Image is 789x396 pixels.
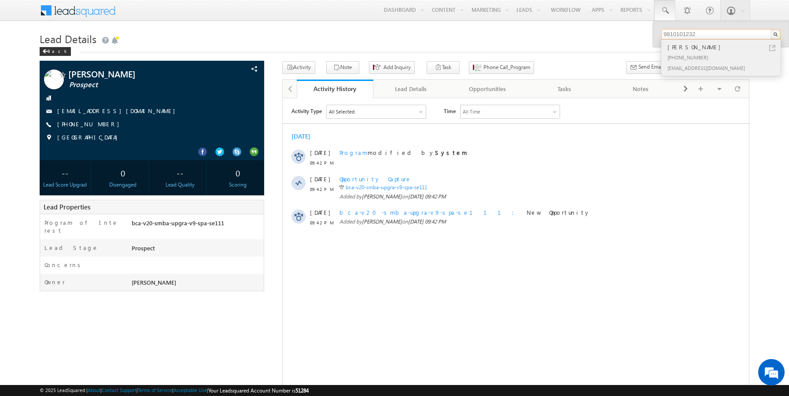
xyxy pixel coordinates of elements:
[57,77,129,84] span: Opportunity Capture
[297,80,373,98] a: Activity History
[40,47,71,56] div: Back
[326,61,359,74] button: Note
[99,181,146,189] div: Disengaged
[40,32,96,46] span: Lead Details
[27,77,47,85] span: [DATE]
[79,95,119,102] span: [PERSON_NAME]
[526,80,603,98] a: Tasks
[9,34,37,42] div: [DATE]
[63,86,144,92] a: bca-v20-smba-upgra-v9-spa-se111
[88,387,100,393] a: About
[638,63,664,71] span: Send Email
[208,387,309,394] span: Your Leadsquared Account Number is
[450,80,526,98] a: Opportunities
[666,62,784,73] div: [EMAIL_ADDRESS][DOMAIN_NAME]
[125,120,163,127] span: [DATE] 09:42 PM
[57,95,423,103] span: Added by on
[129,244,264,256] div: Prospect
[666,42,784,52] div: [PERSON_NAME]
[27,61,54,69] span: 09:42 PM
[44,261,84,269] label: Concerns
[44,70,64,92] img: Profile photo
[99,165,146,181] div: 0
[157,181,204,189] div: Lead Quality
[244,110,308,118] span: New Opportunity
[27,121,54,128] span: 09:42 PM
[369,61,415,74] button: Add Inquiry
[44,244,99,252] label: Lead Stage
[469,61,534,74] button: Phone Call_Program
[138,387,172,393] a: Terms of Service
[383,63,411,71] span: Add Inquiry
[102,387,136,393] a: Contact Support
[46,10,72,18] div: All Selected
[44,278,65,286] label: Owner
[40,47,75,54] a: Back
[214,165,262,181] div: 0
[57,120,124,129] span: [PHONE_NUMBER]
[173,387,207,393] a: Acceptable Use
[57,51,85,58] span: Program
[214,181,262,189] div: Scoring
[57,120,423,128] span: Added by on
[69,81,210,89] span: Prospect
[27,110,47,118] span: [DATE]
[68,70,209,78] span: [PERSON_NAME]
[44,219,121,235] label: Program of Interest
[533,84,595,94] div: Tasks
[303,84,367,93] div: Activity History
[603,80,679,98] a: Notes
[57,110,237,118] span: bca-v20-smba-upgra-v9-spa-se111
[27,87,54,95] span: 09:42 PM
[180,10,198,18] div: All Time
[427,61,460,74] button: Task
[79,120,119,127] span: [PERSON_NAME]
[380,84,442,94] div: Lead Details
[125,95,163,102] span: [DATE] 09:42 PM
[57,133,122,142] span: [GEOGRAPHIC_DATA]
[42,181,89,189] div: Lead Score Upgrad
[483,63,530,71] span: Phone Call_Program
[44,7,143,20] div: All Selected
[295,387,309,394] span: 51284
[129,219,264,231] div: bca-v20-smba-upgra-v9-spa-se111
[373,80,450,98] a: Lead Details
[152,51,184,58] strong: System
[27,51,47,59] span: [DATE]
[666,52,784,62] div: [PHONE_NUMBER]
[610,84,671,94] div: Notes
[40,386,309,395] span: © 2025 LeadSquared | | | | |
[9,7,39,20] span: Activity Type
[282,61,315,74] button: Activity
[44,202,90,211] span: Lead Properties
[161,7,173,20] span: Time
[42,165,89,181] div: --
[157,165,204,181] div: --
[626,61,667,74] button: Send Email
[57,107,180,114] a: [EMAIL_ADDRESS][DOMAIN_NAME]
[457,84,518,94] div: Opportunities
[57,51,184,59] span: modified by
[132,279,176,286] span: [PERSON_NAME]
